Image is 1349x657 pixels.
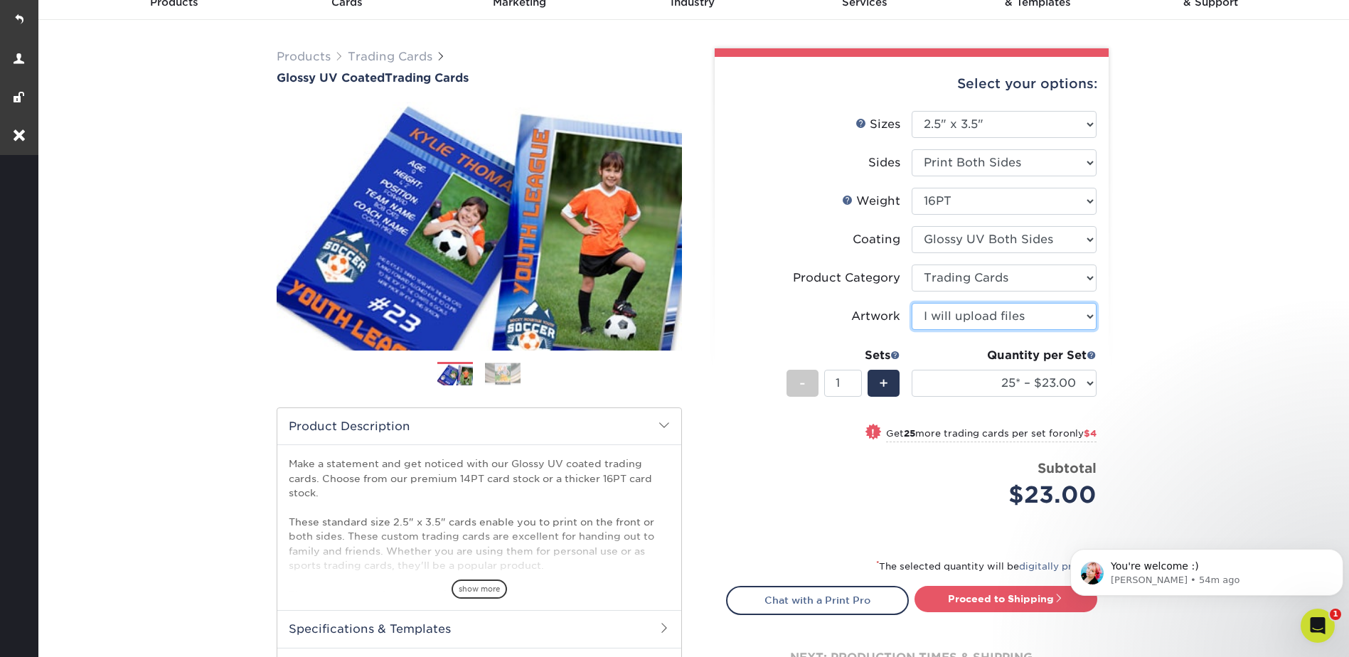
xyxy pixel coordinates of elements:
div: Sets [787,347,900,364]
small: The selected quantity will be [876,561,1097,572]
a: Chat with a Print Pro [726,586,909,614]
span: - [799,373,806,394]
small: Get more trading cards per set for [886,428,1097,442]
img: Glossy UV Coated 01 [277,86,682,366]
p: Make a statement and get noticed with our Glossy UV coated trading cards. Choose from our premium... [289,456,670,631]
h2: Product Description [277,408,681,444]
a: Glossy UV CoatedTrading Cards [277,71,682,85]
div: Artwork [851,308,900,325]
strong: Subtotal [1038,460,1097,476]
iframe: Intercom live chat [1301,609,1335,643]
div: Sizes [855,116,900,133]
div: Sides [868,154,900,171]
span: only [1063,428,1097,439]
div: Select your options: [726,57,1097,111]
div: Coating [853,231,900,248]
span: + [879,373,888,394]
span: ! [871,425,875,440]
strong: 25 [904,428,915,439]
span: $4 [1084,428,1097,439]
a: Products [277,50,331,63]
img: Trading Cards 02 [485,363,521,385]
div: Product Category [793,269,900,287]
h1: Trading Cards [277,71,682,85]
a: Proceed to Shipping [915,586,1097,611]
h2: Specifications & Templates [277,610,681,647]
a: digitally printed [1019,561,1097,572]
iframe: Google Customer Reviews [4,614,121,652]
div: Weight [842,193,900,210]
span: 1 [1330,609,1341,620]
span: Glossy UV Coated [277,71,385,85]
a: Trading Cards [348,50,432,63]
img: Trading Cards 01 [437,363,473,388]
span: show more [452,579,507,599]
iframe: Intercom notifications message [1065,519,1349,619]
div: $23.00 [922,478,1097,512]
div: Quantity per Set [912,347,1097,364]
